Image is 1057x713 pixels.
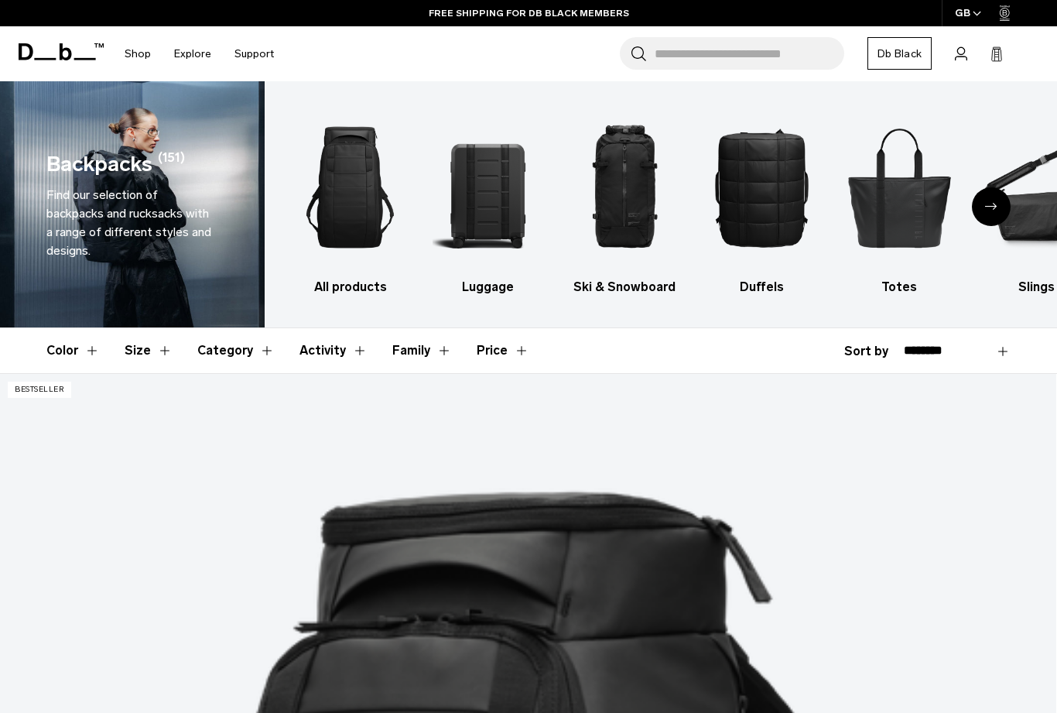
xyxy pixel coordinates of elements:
[125,328,173,373] button: Toggle Filter
[844,105,954,297] li: 5 / 10
[158,149,185,180] span: (151)
[707,105,817,270] img: Db
[707,278,817,297] h3: Duffels
[707,105,817,297] a: Db Duffels
[296,105,405,297] a: Db All products
[174,26,211,81] a: Explore
[570,105,679,297] li: 3 / 10
[46,328,100,373] button: Toggle Filter
[197,328,275,373] button: Toggle Filter
[570,105,679,270] img: Db
[296,278,405,297] h3: All products
[570,105,679,297] a: Db Ski & Snowboard
[296,105,405,270] img: Db
[8,382,71,398] p: Bestseller
[433,105,542,270] img: Db
[433,105,542,297] a: Db Luggage
[844,278,954,297] h3: Totes
[392,328,452,373] button: Toggle Filter
[46,149,152,180] h1: Backpacks
[113,26,286,81] nav: Main Navigation
[433,105,542,297] li: 2 / 10
[972,187,1011,226] div: Next slide
[570,278,679,297] h3: Ski & Snowboard
[429,6,629,20] a: FREE SHIPPING FOR DB BLACK MEMBERS
[844,105,954,270] img: Db
[707,105,817,297] li: 4 / 10
[296,105,405,297] li: 1 / 10
[125,26,151,81] a: Shop
[433,278,542,297] h3: Luggage
[477,328,529,373] button: Toggle Price
[844,105,954,297] a: Db Totes
[867,37,932,70] a: Db Black
[46,187,211,258] span: Find our selection of backpacks and rucksacks with a range of different styles and designs.
[299,328,368,373] button: Toggle Filter
[234,26,274,81] a: Support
